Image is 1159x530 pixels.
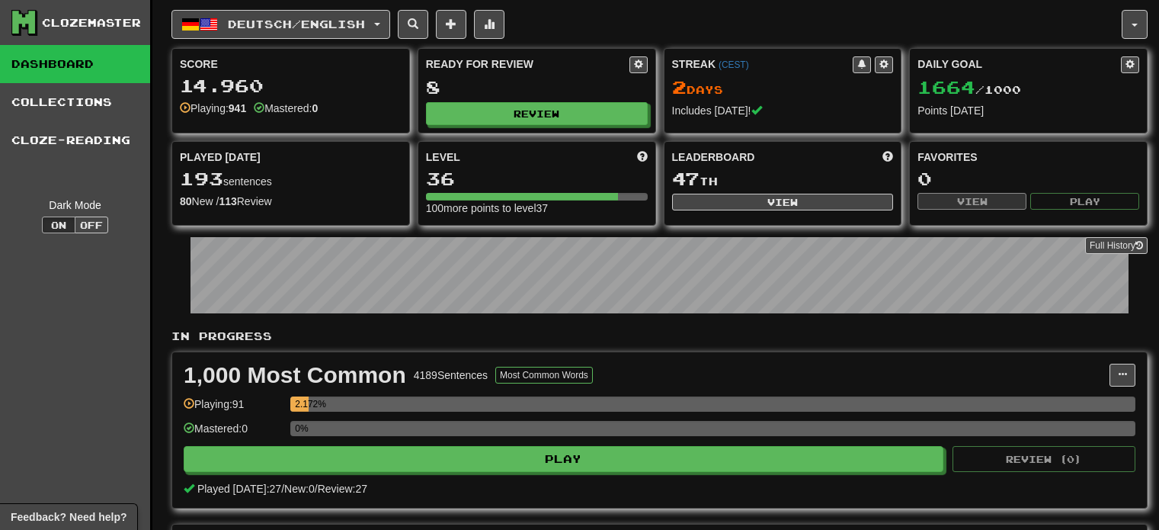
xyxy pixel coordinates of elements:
[318,483,367,495] span: Review: 27
[184,364,406,387] div: 1,000 Most Common
[398,10,428,39] button: Search sentences
[180,195,192,207] strong: 80
[672,169,894,189] div: th
[180,56,402,72] div: Score
[180,101,246,116] div: Playing:
[917,169,1139,188] div: 0
[219,195,236,207] strong: 113
[672,149,755,165] span: Leaderboard
[171,329,1148,344] p: In Progress
[184,421,283,446] div: Mastered: 0
[426,56,629,72] div: Ready for Review
[184,397,283,422] div: Playing: 91
[184,446,943,472] button: Play
[426,149,460,165] span: Level
[180,76,402,95] div: 14.960
[917,193,1026,210] button: View
[75,217,108,233] button: Off
[917,56,1121,73] div: Daily Goal
[426,102,648,125] button: Review
[1085,237,1148,254] a: Full History
[42,217,75,233] button: On
[474,10,504,39] button: More stats
[426,201,648,216] div: 100 more points to level 37
[917,149,1139,165] div: Favorites
[1030,193,1139,210] button: Play
[284,483,315,495] span: New: 0
[917,83,1021,96] span: / 1000
[254,101,318,116] div: Mastered:
[312,102,318,114] strong: 0
[637,149,648,165] span: Score more points to level up
[672,168,700,189] span: 47
[180,168,223,189] span: 193
[180,149,261,165] span: Played [DATE]
[672,103,894,118] div: Includes [DATE]!
[952,446,1135,472] button: Review (0)
[11,198,139,213] div: Dark Mode
[672,194,894,210] button: View
[180,169,402,189] div: sentences
[229,102,246,114] strong: 941
[228,18,365,31] span: Deutsch / English
[672,76,687,98] span: 2
[426,169,648,188] div: 36
[197,483,281,495] span: Played [DATE]: 27
[917,103,1139,118] div: Points [DATE]
[495,367,593,384] button: Most Common Words
[672,56,853,72] div: Streak
[719,59,749,70] a: (CEST)
[917,76,975,98] span: 1664
[281,483,284,495] span: /
[315,483,318,495] span: /
[42,15,141,31] div: Clozemaster
[426,78,648,97] div: 8
[11,509,126,525] span: Open feedback widget
[171,10,390,39] button: Deutsch/English
[295,397,309,412] div: 2.172%
[414,368,488,383] div: 4189 Sentences
[672,78,894,98] div: Day s
[882,149,893,165] span: This week in points, UTC
[436,10,466,39] button: Add sentence to collection
[180,194,402,209] div: New / Review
